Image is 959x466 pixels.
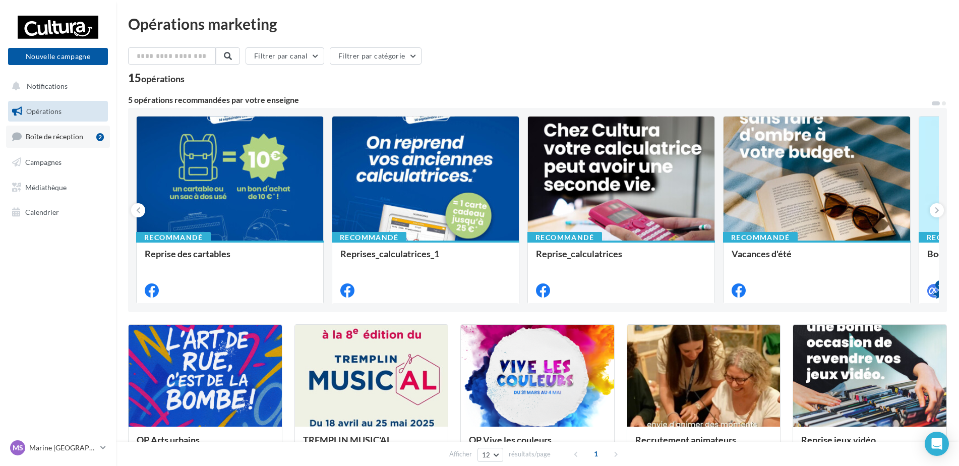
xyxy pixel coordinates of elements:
[449,449,472,459] span: Afficher
[6,126,110,147] a: Boîte de réception2
[6,152,110,173] a: Campagnes
[332,232,406,243] div: Recommandé
[723,232,798,243] div: Recommandé
[25,208,59,216] span: Calendrier
[635,435,772,455] div: Recrutement animateurs
[509,449,551,459] span: résultats/page
[137,435,274,455] div: OP Arts urbains
[925,432,949,456] div: Open Intercom Messenger
[136,232,211,243] div: Recommandé
[96,133,104,141] div: 2
[330,47,422,65] button: Filtrer par catégorie
[25,183,67,191] span: Médiathèque
[29,443,96,453] p: Marine [GEOGRAPHIC_DATA][PERSON_NAME]
[536,249,706,269] div: Reprise_calculatrices
[6,101,110,122] a: Opérations
[6,76,106,97] button: Notifications
[13,443,23,453] span: MS
[26,107,62,115] span: Opérations
[935,280,944,289] div: 4
[25,158,62,166] span: Campagnes
[141,74,185,83] div: opérations
[26,132,83,141] span: Boîte de réception
[8,438,108,457] a: MS Marine [GEOGRAPHIC_DATA][PERSON_NAME]
[469,435,606,455] div: OP Vive les couleurs
[128,96,931,104] div: 5 opérations recommandées par votre enseigne
[732,249,902,269] div: Vacances d'été
[527,232,602,243] div: Recommandé
[482,451,491,459] span: 12
[8,48,108,65] button: Nouvelle campagne
[128,73,185,84] div: 15
[6,202,110,223] a: Calendrier
[6,177,110,198] a: Médiathèque
[303,435,440,455] div: TREMPLIN MUSIC'AL
[27,82,68,90] span: Notifications
[340,249,511,269] div: Reprises_calculatrices_1
[128,16,947,31] div: Opérations marketing
[801,435,938,455] div: Reprise jeux vidéo
[145,249,315,269] div: Reprise des cartables
[246,47,324,65] button: Filtrer par canal
[588,446,604,462] span: 1
[477,448,503,462] button: 12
